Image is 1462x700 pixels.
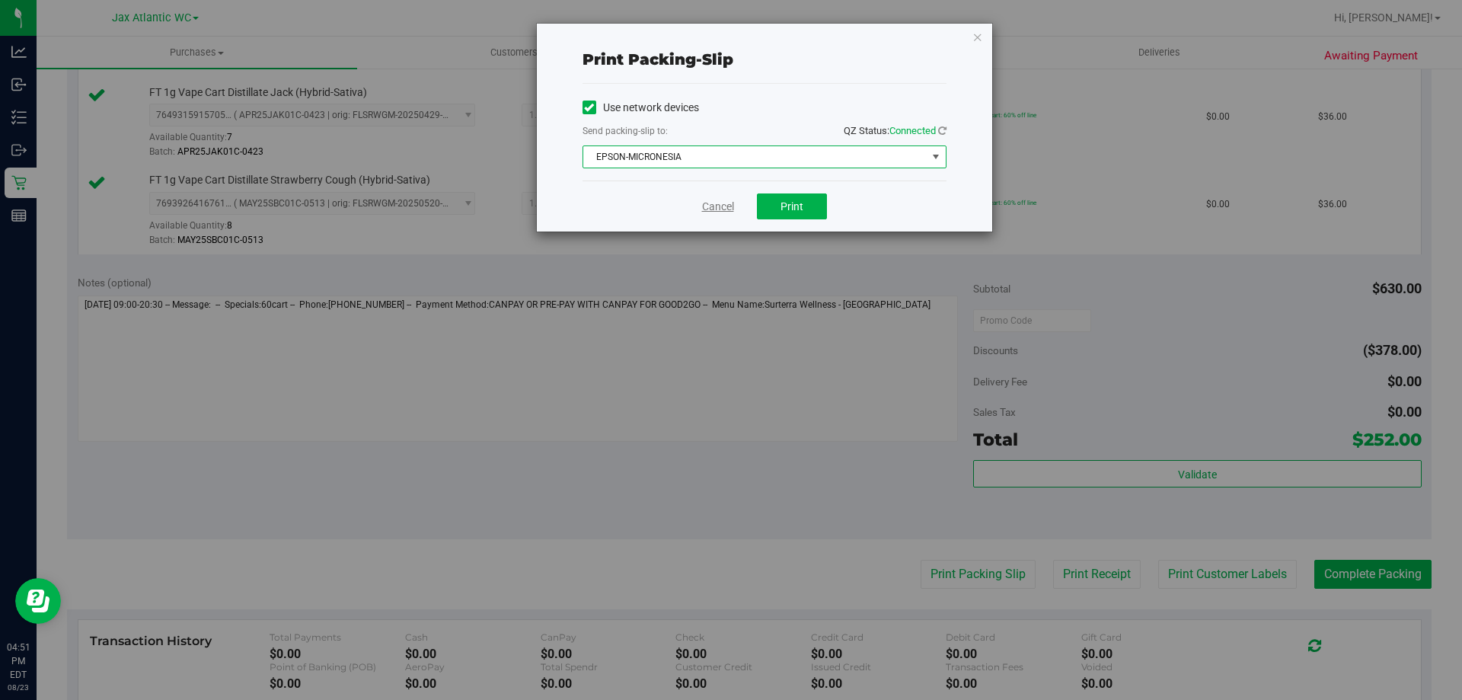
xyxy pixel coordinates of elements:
a: Cancel [702,199,734,215]
button: Print [757,193,827,219]
span: Print packing-slip [583,50,733,69]
span: Connected [889,125,936,136]
span: QZ Status: [844,125,946,136]
span: select [926,146,945,168]
iframe: Resource center [15,578,61,624]
span: Print [780,200,803,213]
label: Send packing-slip to: [583,124,668,138]
span: EPSON-MICRONESIA [583,146,927,168]
label: Use network devices [583,100,699,116]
